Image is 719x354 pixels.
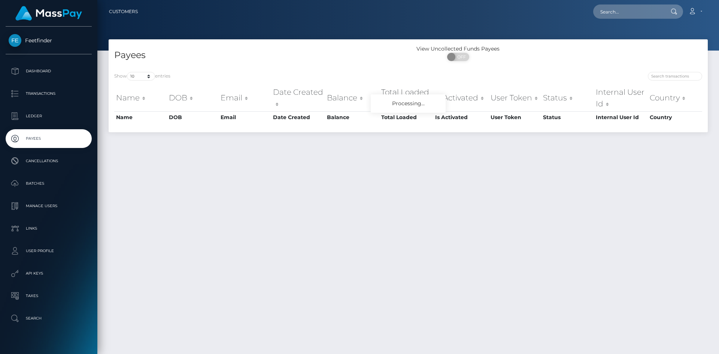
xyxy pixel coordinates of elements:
th: Country [648,85,702,111]
select: Showentries [127,72,155,81]
a: User Profile [6,242,92,260]
th: User Token [489,85,541,111]
p: Transactions [9,88,89,99]
th: Is Activated [433,85,489,111]
img: MassPay Logo [15,6,82,21]
img: Feetfinder [9,34,21,47]
p: Taxes [9,290,89,302]
span: OFF [451,53,470,61]
a: Ledger [6,107,92,125]
a: Manage Users [6,197,92,215]
a: Dashboard [6,62,92,81]
th: Status [541,111,594,123]
th: Total Loaded [379,111,433,123]
input: Search transactions [648,72,702,81]
div: View Uncollected Funds Payees [408,45,508,53]
th: DOB [167,111,219,123]
th: Total Loaded [379,85,433,111]
a: Cancellations [6,152,92,170]
p: User Profile [9,245,89,257]
th: Is Activated [433,111,489,123]
p: Ledger [9,111,89,122]
th: User Token [489,111,541,123]
p: Search [9,313,89,324]
span: Feetfinder [6,37,92,44]
p: Batches [9,178,89,189]
a: Batches [6,174,92,193]
a: Links [6,219,92,238]
a: Customers [109,4,138,19]
th: Name [114,85,167,111]
a: Taxes [6,287,92,305]
a: Transactions [6,84,92,103]
th: Email [219,85,271,111]
th: Name [114,111,167,123]
p: Payees [9,133,89,144]
h4: Payees [114,49,403,62]
th: Status [541,85,594,111]
th: Country [648,111,702,123]
th: Date Created [271,85,325,111]
a: API Keys [6,264,92,283]
th: DOB [167,85,219,111]
th: Date Created [271,111,325,123]
th: Internal User Id [594,85,648,111]
p: Cancellations [9,155,89,167]
a: Payees [6,129,92,148]
p: Links [9,223,89,234]
th: Balance [325,111,379,123]
div: Processing... [371,94,446,113]
p: Dashboard [9,66,89,77]
th: Internal User Id [594,111,648,123]
p: Manage Users [9,200,89,212]
input: Search... [593,4,664,19]
a: Search [6,309,92,328]
label: Show entries [114,72,170,81]
p: API Keys [9,268,89,279]
th: Balance [325,85,379,111]
th: Email [219,111,271,123]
